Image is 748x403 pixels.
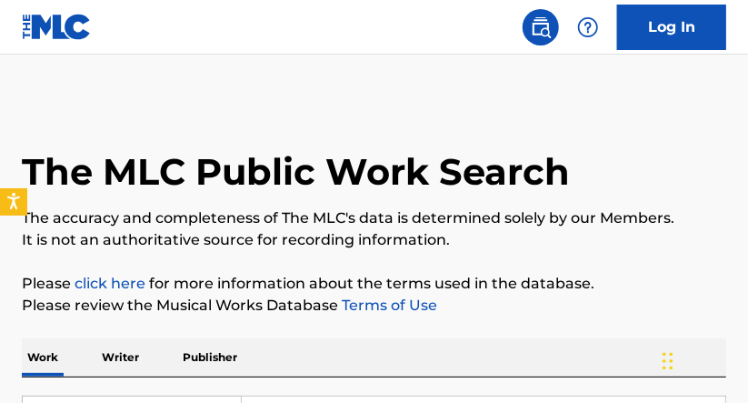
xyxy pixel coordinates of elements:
p: Publisher [177,338,243,377]
p: Please review the Musical Works Database [22,295,726,317]
iframe: Chat Widget [657,316,748,403]
p: Work [22,338,64,377]
div: Help [570,9,606,45]
img: search [530,16,552,38]
a: Log In [617,5,726,50]
a: Public Search [523,9,559,45]
p: Writer [96,338,145,377]
img: help [577,16,599,38]
div: Drag [663,334,673,388]
a: Terms of Use [338,297,437,314]
h1: The MLC Public Work Search [22,149,570,195]
a: click here [75,275,145,292]
img: MLC Logo [22,14,92,40]
p: Please for more information about the terms used in the database. [22,273,726,295]
p: The accuracy and completeness of The MLC's data is determined solely by our Members. [22,207,726,229]
p: It is not an authoritative source for recording information. [22,229,726,251]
